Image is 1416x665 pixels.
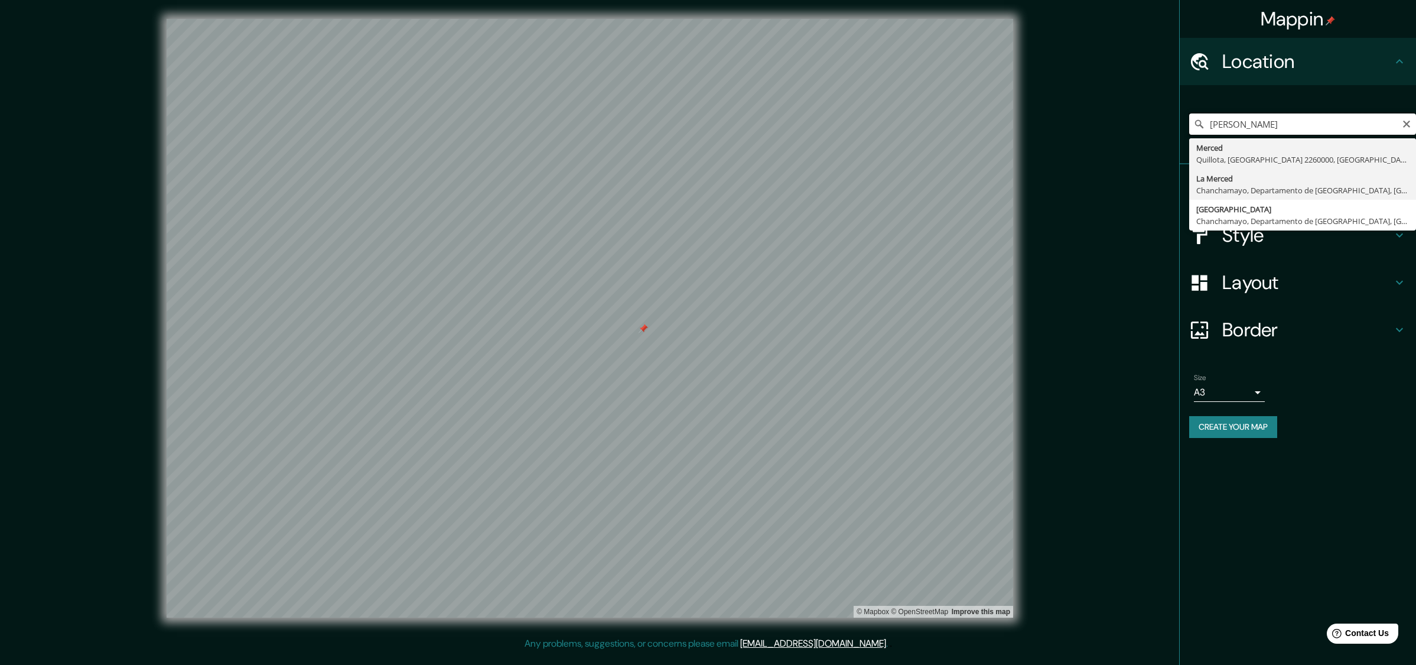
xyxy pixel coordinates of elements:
button: Clear [1402,118,1411,129]
a: [EMAIL_ADDRESS][DOMAIN_NAME] [740,637,886,650]
a: OpenStreetMap [891,608,948,616]
div: . [890,637,892,651]
a: Mapbox [857,608,889,616]
div: . [888,637,890,651]
label: Size [1194,373,1206,383]
img: pin-icon.png [1326,16,1335,25]
div: Style [1180,212,1416,259]
div: Layout [1180,259,1416,306]
iframe: Help widget launcher [1311,619,1403,652]
h4: Location [1222,50,1392,73]
div: Pins [1180,164,1416,212]
button: Create your map [1189,416,1277,438]
div: Chanchamayo, Departamento de [GEOGRAPHIC_DATA], [GEOGRAPHIC_DATA] [1196,184,1409,196]
div: La Merced [1196,173,1409,184]
div: A3 [1194,383,1265,402]
div: Chanchamayo, Departamento de [GEOGRAPHIC_DATA], [GEOGRAPHIC_DATA] [1196,215,1409,227]
h4: Border [1222,318,1392,342]
p: Any problems, suggestions, or concerns please email . [525,637,888,651]
a: Map feedback [952,608,1010,616]
div: Location [1180,38,1416,85]
h4: Style [1222,223,1392,247]
div: Quillota, [GEOGRAPHIC_DATA] 2260000, [GEOGRAPHIC_DATA] [1196,154,1409,166]
div: Merced [1196,142,1409,154]
div: Border [1180,306,1416,353]
h4: Mappin [1261,7,1336,31]
input: Pick your city or area [1189,113,1416,135]
canvas: Map [167,19,1013,618]
div: [GEOGRAPHIC_DATA] [1196,203,1409,215]
h4: Layout [1222,271,1392,294]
